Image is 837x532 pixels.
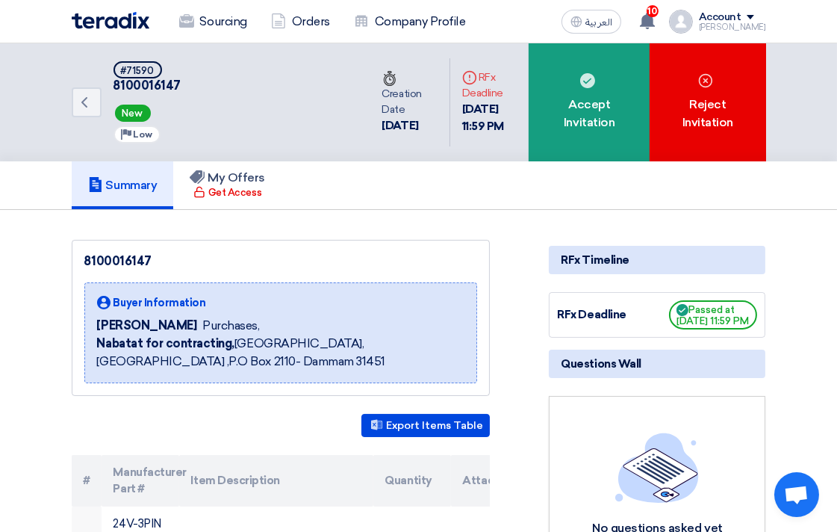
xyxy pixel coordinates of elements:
b: Nabatat for contracting, [97,336,234,350]
div: Accept Invitation [529,43,650,161]
span: Questions Wall [561,356,641,372]
div: 8100016147 [84,253,478,270]
button: العربية [561,10,621,34]
img: profile_test.png [669,10,693,34]
h5: My Offers [190,170,265,185]
div: Creation Date [382,70,438,117]
a: Summary [72,161,174,209]
span: Buyer Information [113,295,206,311]
a: Sourcing [167,5,259,38]
button: Export Items Table [361,414,490,437]
th: Manufacturer Part # [102,455,179,507]
div: RFx Deadline [462,69,517,101]
span: New [115,105,151,122]
span: 8100016147 [113,78,352,94]
div: RFx Deadline [557,306,669,324]
a: Orders [259,5,342,38]
span: العربية [585,17,612,28]
div: Get Access [193,185,261,200]
th: Quantity [373,455,451,507]
span: Low [134,129,153,140]
span: Purchases, [202,317,259,335]
th: Attachments [451,455,529,507]
th: # [72,455,102,507]
div: Account [699,11,741,24]
div: Open chat [774,472,819,517]
img: Teradix logo [72,12,149,29]
a: My Offers Get Access [173,161,281,209]
a: Company Profile [342,5,478,38]
img: empty_state_list.svg [615,433,699,503]
h5: Summary [88,178,158,193]
th: Item Description [179,455,373,507]
div: RFx Timeline [549,246,765,274]
span: 10 [647,5,659,17]
div: [PERSON_NAME] [699,23,766,31]
h5: 8100016147 [113,61,352,94]
div: [DATE] [382,117,438,134]
span: [PERSON_NAME] [97,317,197,335]
div: #71590 [121,66,155,75]
span: [GEOGRAPHIC_DATA], [GEOGRAPHIC_DATA] ,P.O Box 2110- Dammam 31451 [97,335,465,371]
div: Reject Invitation [650,43,766,161]
div: [DATE] 11:59 PM [462,101,517,134]
span: Passed at [DATE] 11:59 PM [669,300,757,330]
